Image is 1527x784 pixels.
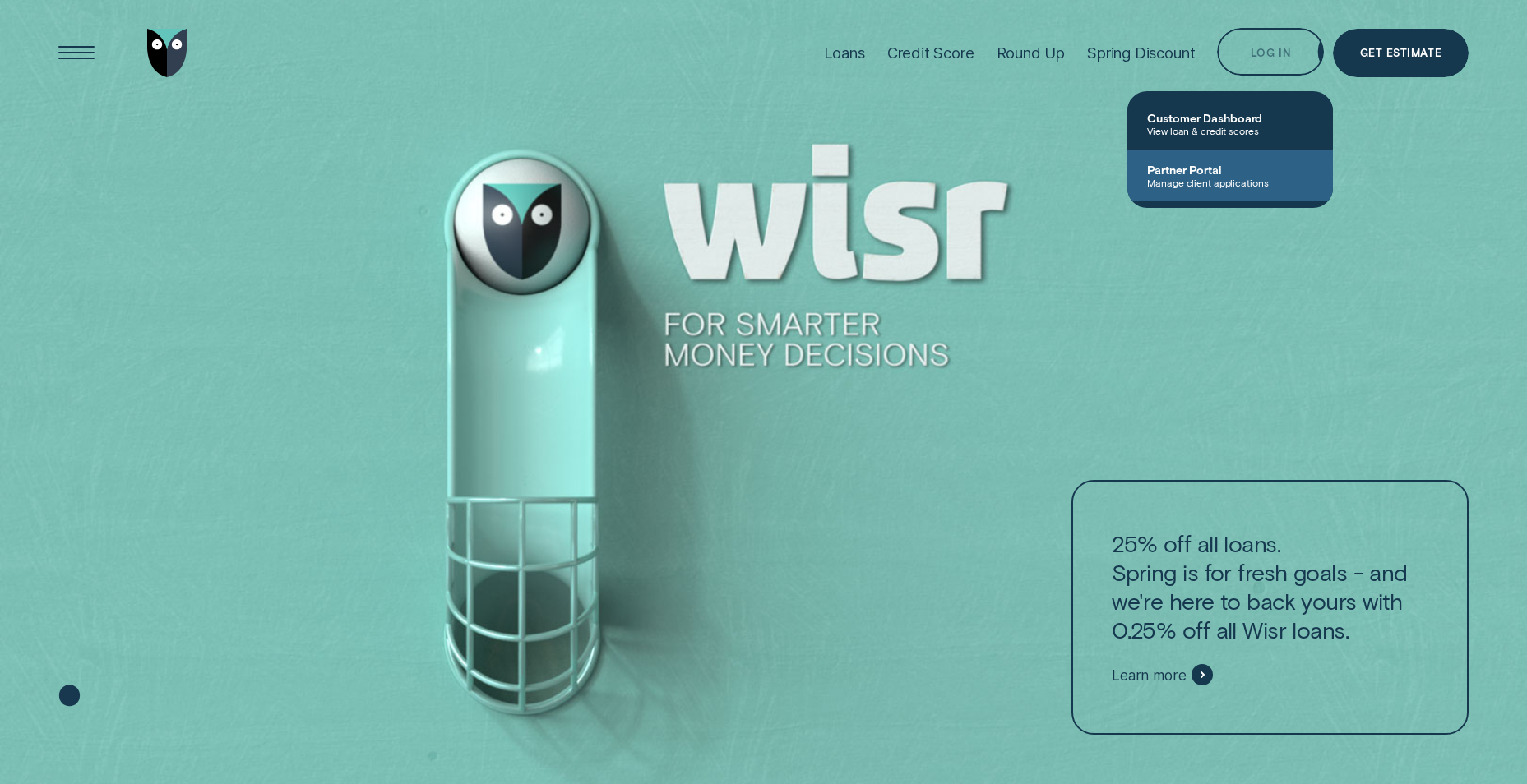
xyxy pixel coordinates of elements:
span: Customer Dashboard [1147,111,1313,125]
div: Credit Score [887,44,974,62]
div: Spring Discount [1087,44,1195,62]
div: Loans [824,44,865,62]
span: View loan & credit scores [1147,125,1313,136]
a: Customer DashboardView loan & credit scores [1127,98,1333,150]
button: Open Menu [53,29,100,76]
p: 25% off all loans. Spring is for fresh goals - and we're here to back yours with 0.25% off all Wi... [1112,529,1428,645]
a: 25% off all loans.Spring is for fresh goals - and we're here to back yours with 0.25% off all Wis... [1071,480,1468,735]
a: Get Estimate [1333,29,1468,76]
span: Learn more [1112,666,1186,685]
span: Partner Portal [1147,163,1313,177]
a: Partner PortalManage client applications [1127,150,1333,201]
img: Wisr [147,29,187,76]
button: Log in [1217,28,1324,76]
span: Manage client applications [1147,177,1313,188]
div: Log in [1251,43,1291,52]
div: Round Up [997,44,1066,62]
